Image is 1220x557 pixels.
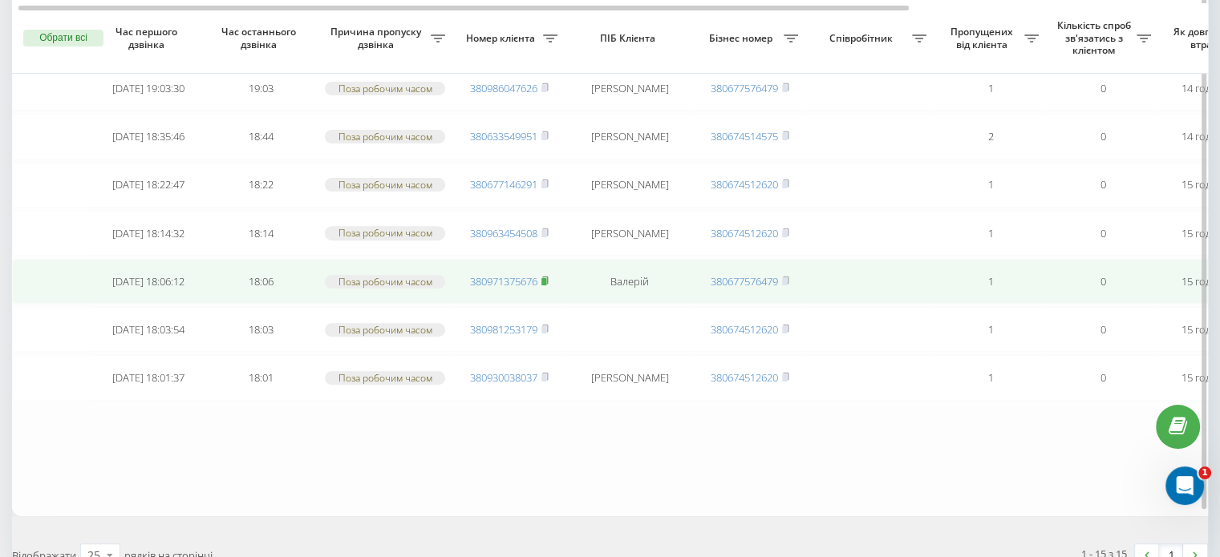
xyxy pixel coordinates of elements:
td: [DATE] 18:03:54 [92,307,205,352]
td: [DATE] 18:01:37 [92,355,205,400]
div: Поза робочим часом [325,178,445,192]
span: Причина пропуску дзвінка [325,26,431,50]
td: [DATE] 19:03:30 [92,66,205,111]
td: 1 [934,211,1047,256]
td: Валерій [565,259,694,304]
a: 380930038037 [470,370,537,385]
a: 380674512620 [711,322,778,337]
td: 18:14 [205,211,317,256]
td: 1 [934,355,1047,400]
span: Пропущених від клієнта [942,26,1024,50]
td: [PERSON_NAME] [565,211,694,256]
a: 380677146291 [470,177,537,192]
span: Час першого дзвінка [105,26,192,50]
td: 0 [1047,259,1159,304]
td: 18:44 [205,114,317,159]
iframe: Intercom live chat [1165,466,1204,505]
a: 380981253179 [470,322,537,337]
td: [DATE] 18:14:32 [92,211,205,256]
td: [DATE] 18:22:47 [92,163,205,208]
span: Співробітник [814,32,912,45]
div: Поза робочим часом [325,226,445,240]
td: 1 [934,66,1047,111]
a: 380677576479 [711,81,778,95]
td: 0 [1047,355,1159,400]
td: 2 [934,114,1047,159]
td: 0 [1047,163,1159,208]
td: 1 [934,307,1047,352]
div: Поза робочим часом [325,371,445,385]
td: 0 [1047,307,1159,352]
a: 380986047626 [470,81,537,95]
td: 0 [1047,114,1159,159]
td: 19:03 [205,66,317,111]
td: 18:06 [205,259,317,304]
td: [PERSON_NAME] [565,355,694,400]
a: 380674512620 [711,226,778,240]
div: Поза робочим часом [325,82,445,95]
td: 1 [934,259,1047,304]
span: Час останнього дзвінка [217,26,304,50]
td: 0 [1047,211,1159,256]
td: 18:22 [205,163,317,208]
a: 380963454508 [470,226,537,240]
td: 18:03 [205,307,317,352]
div: Поза робочим часом [325,275,445,289]
span: 1 [1198,466,1211,479]
div: Поза робочим часом [325,323,445,337]
span: Кількість спроб зв'язатись з клієнтом [1055,19,1137,57]
a: 380674512620 [711,177,778,192]
td: [PERSON_NAME] [565,163,694,208]
div: Поза робочим часом [325,130,445,143]
span: Бізнес номер [702,32,784,45]
td: 0 [1047,66,1159,111]
span: Номер клієнта [461,32,543,45]
a: 380677576479 [711,274,778,289]
td: [PERSON_NAME] [565,114,694,159]
a: 380674512620 [711,370,778,385]
td: [DATE] 18:06:12 [92,259,205,304]
td: [DATE] 18:35:46 [92,114,205,159]
td: 18:01 [205,355,317,400]
td: [PERSON_NAME] [565,66,694,111]
button: Обрати всі [23,30,103,47]
td: 1 [934,163,1047,208]
a: 380674514575 [711,129,778,143]
span: ПІБ Клієнта [579,32,680,45]
a: 380633549951 [470,129,537,143]
a: 380971375676 [470,274,537,289]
